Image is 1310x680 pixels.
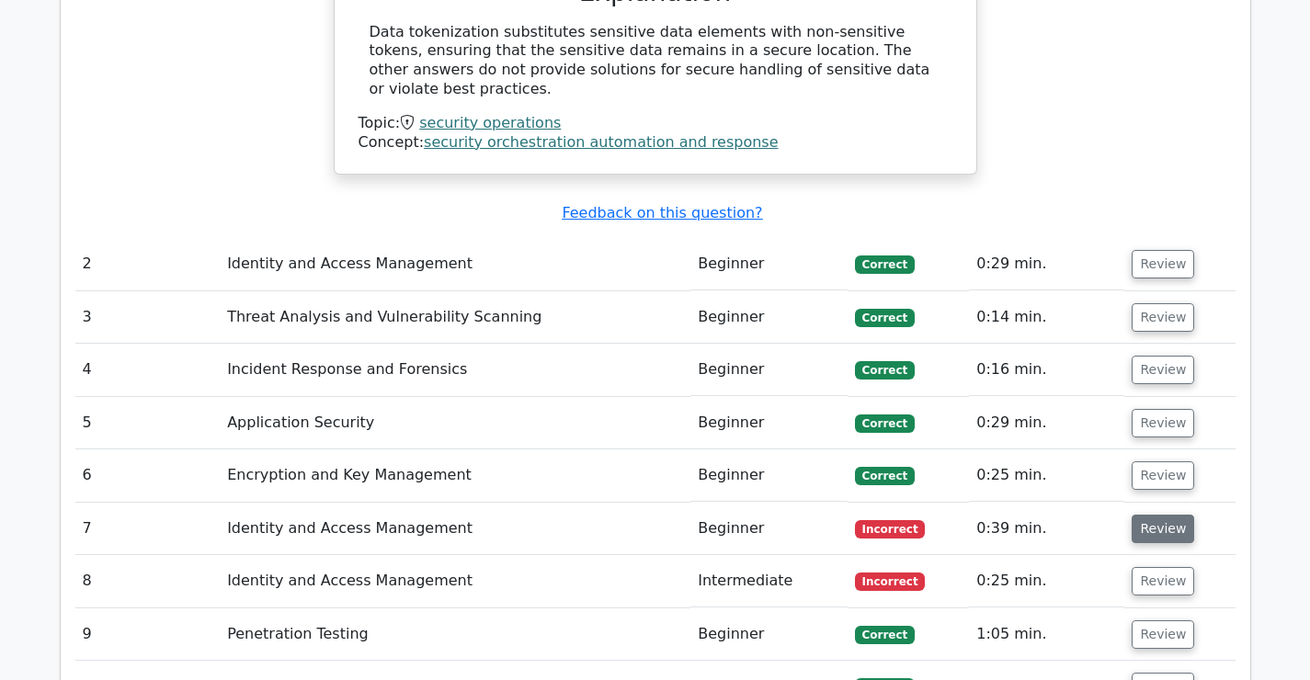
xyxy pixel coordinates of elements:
td: Application Security [220,397,690,449]
button: Review [1132,461,1194,490]
td: 0:29 min. [969,397,1124,449]
td: Beginner [690,449,847,502]
div: Topic: [359,114,952,133]
span: Correct [855,414,915,433]
a: security orchestration automation and response [424,133,778,151]
button: Review [1132,567,1194,595]
td: 8 [75,555,221,607]
td: Identity and Access Management [220,238,690,290]
span: Incorrect [855,520,926,538]
td: 0:14 min. [969,291,1124,344]
div: Data tokenization substitutes sensitive data elements with non-sensitive tokens, ensuring that th... [370,23,941,99]
a: security operations [419,114,561,131]
td: Intermediate [690,555,847,607]
td: Beginner [690,344,847,396]
span: Incorrect [855,572,926,591]
td: 1:05 min. [969,608,1124,661]
button: Review [1132,515,1194,543]
td: 0:25 min. [969,555,1124,607]
td: 3 [75,291,221,344]
span: Correct [855,467,915,485]
button: Review [1132,250,1194,278]
td: Beginner [690,503,847,555]
td: 9 [75,608,221,661]
td: Threat Analysis and Vulnerability Scanning [220,291,690,344]
td: Identity and Access Management [220,503,690,555]
td: Penetration Testing [220,608,690,661]
td: 6 [75,449,221,502]
td: Beginner [690,608,847,661]
button: Review [1132,409,1194,437]
td: Incident Response and Forensics [220,344,690,396]
td: 0:29 min. [969,238,1124,290]
td: 5 [75,397,221,449]
td: 4 [75,344,221,396]
td: 0:16 min. [969,344,1124,396]
div: Concept: [359,133,952,153]
button: Review [1132,620,1194,649]
td: Encryption and Key Management [220,449,690,502]
span: Correct [855,361,915,380]
td: 7 [75,503,221,555]
span: Correct [855,309,915,327]
button: Review [1132,303,1194,332]
td: Identity and Access Management [220,555,690,607]
a: Feedback on this question? [562,204,762,221]
td: 0:25 min. [969,449,1124,502]
td: Beginner [690,238,847,290]
button: Review [1132,356,1194,384]
td: Beginner [690,291,847,344]
td: 0:39 min. [969,503,1124,555]
span: Correct [855,255,915,274]
span: Correct [855,626,915,644]
td: Beginner [690,397,847,449]
td: 2 [75,238,221,290]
